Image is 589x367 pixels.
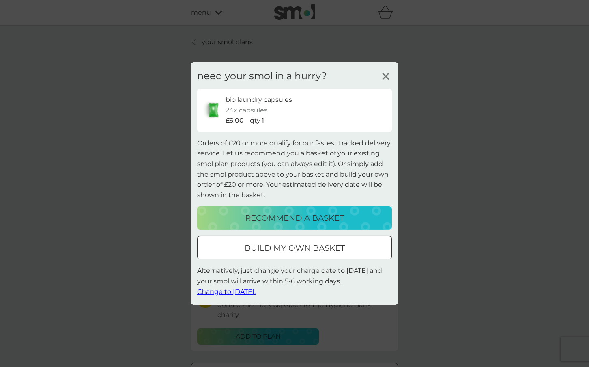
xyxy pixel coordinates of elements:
button: Change to [DATE]. [197,286,256,297]
span: Change to [DATE]. [197,287,256,295]
p: 1 [262,115,264,126]
p: 24x capsules [226,105,267,116]
button: recommend a basket [197,206,392,230]
p: bio laundry capsules [226,95,292,105]
p: Alternatively, just change your charge date to [DATE] and your smol will arrive within 5-6 workin... [197,266,392,297]
h3: need your smol in a hurry? [197,70,327,82]
button: build my own basket [197,236,392,259]
p: qty [250,115,260,126]
p: £6.00 [226,115,244,126]
p: Orders of £20 or more qualify for our fastest tracked delivery service. Let us recommend you a ba... [197,138,392,201]
p: build my own basket [245,242,345,255]
p: recommend a basket [245,212,344,225]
